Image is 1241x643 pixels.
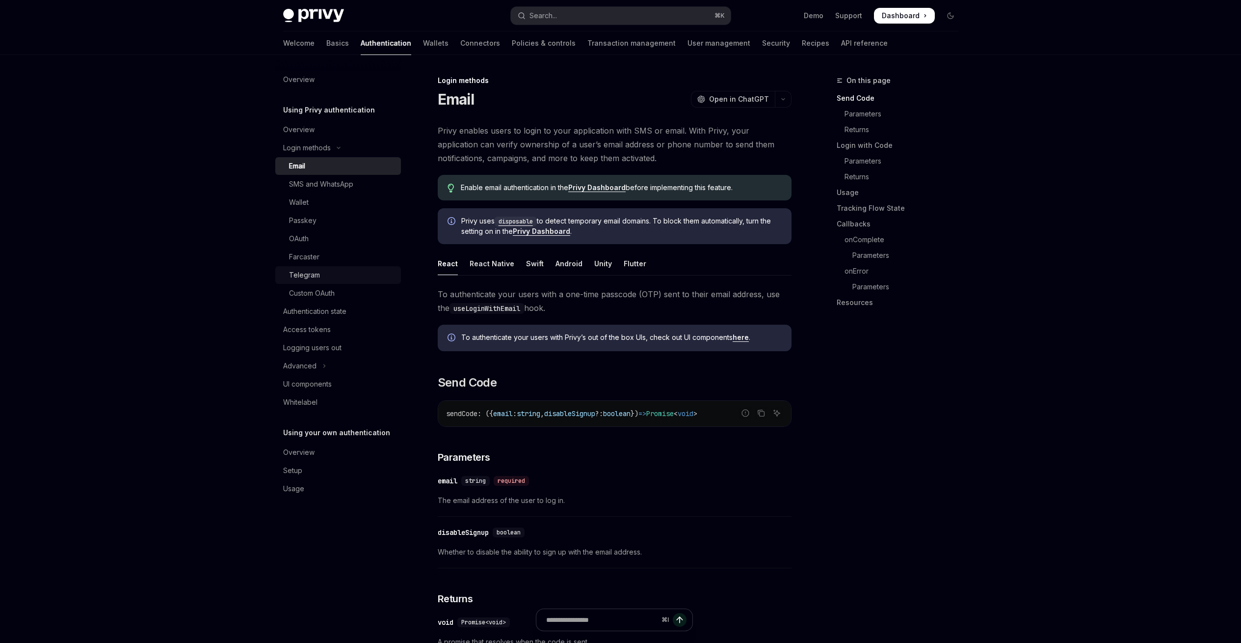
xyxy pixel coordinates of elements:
[882,11,920,21] span: Dashboard
[837,90,966,106] a: Send Code
[438,546,792,558] span: Whether to disable the ability to sign up with the email address.
[512,31,576,55] a: Policies & controls
[529,10,557,22] div: Search...
[283,324,331,335] div: Access tokens
[449,303,524,314] code: useLoginWithEmail
[283,465,302,476] div: Setup
[283,483,304,495] div: Usage
[837,185,966,200] a: Usage
[275,357,401,375] button: Toggle Advanced section
[283,142,331,154] div: Login methods
[691,91,775,108] button: Open in ChatGPT
[438,252,458,275] div: React
[283,360,317,372] div: Advanced
[841,31,888,55] a: API reference
[460,31,500,55] a: Connectors
[275,157,401,175] a: Email
[448,184,454,193] svg: Tip
[587,31,676,55] a: Transaction management
[739,407,752,419] button: Report incorrect code
[837,153,966,169] a: Parameters
[513,227,570,236] a: Privy Dashboard
[275,462,401,479] a: Setup
[275,212,401,229] a: Passkey
[326,31,349,55] a: Basics
[275,444,401,461] a: Overview
[546,609,658,631] input: Ask a question...
[361,31,411,55] a: Authentication
[837,279,966,295] a: Parameters
[289,287,335,299] div: Custom OAuth
[477,409,493,418] span: : ({
[438,592,473,606] span: Returns
[837,106,966,122] a: Parameters
[646,409,674,418] span: Promise
[275,194,401,211] a: Wallet
[874,8,935,24] a: Dashboard
[275,230,401,248] a: OAuth
[275,139,401,157] button: Toggle Login methods section
[438,287,792,315] span: To authenticate your users with a one-time passcode (OTP) sent to their email address, use the hook.
[275,321,401,338] a: Access tokens
[438,124,792,165] span: Privy enables users to login to your application with SMS or email. With Privy, your application ...
[540,409,544,418] span: ,
[517,409,540,418] span: string
[275,393,401,411] a: Whitelabel
[631,409,638,418] span: })
[846,75,891,86] span: On this page
[275,121,401,139] a: Overview
[804,11,823,21] a: Demo
[275,284,401,302] a: Custom OAuth
[568,183,626,192] a: Privy Dashboard
[495,217,537,226] code: disposable
[461,333,782,342] span: To authenticate your users with Privy’s out of the box UIs, check out UI components .
[638,409,646,418] span: =>
[495,217,537,225] a: disposable
[837,216,966,232] a: Callbacks
[837,200,966,216] a: Tracking Flow State
[837,169,966,185] a: Returns
[438,450,490,464] span: Parameters
[283,9,344,23] img: dark logo
[802,31,829,55] a: Recipes
[275,480,401,498] a: Usage
[275,375,401,393] a: UI components
[555,252,582,275] div: Android
[837,295,966,310] a: Resources
[678,409,693,418] span: void
[513,409,517,418] span: :
[446,409,477,418] span: sendCode
[275,303,401,320] a: Authentication state
[289,215,317,226] div: Passkey
[835,11,862,21] a: Support
[289,160,305,172] div: Email
[595,409,603,418] span: ?:
[693,409,697,418] span: >
[624,252,646,275] div: Flutter
[283,104,375,116] h5: Using Privy authentication
[461,183,781,193] span: Enable email authentication in the before implementing this feature.
[283,427,390,439] h5: Using your own authentication
[283,378,332,390] div: UI components
[493,409,513,418] span: email
[733,333,749,342] a: here
[497,529,521,536] span: boolean
[603,409,631,418] span: boolean
[423,31,449,55] a: Wallets
[943,8,958,24] button: Toggle dark mode
[283,124,315,136] div: Overview
[289,251,319,263] div: Farcaster
[438,76,792,85] div: Login methods
[275,248,401,266] a: Farcaster
[289,269,320,281] div: Telegram
[837,248,966,263] a: Parameters
[714,12,725,20] span: ⌘ K
[762,31,790,55] a: Security
[526,252,544,275] div: Swift
[283,447,315,458] div: Overview
[283,74,315,85] div: Overview
[438,528,489,537] div: disableSignup
[438,476,457,486] div: email
[283,306,346,317] div: Authentication state
[837,122,966,138] a: Returns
